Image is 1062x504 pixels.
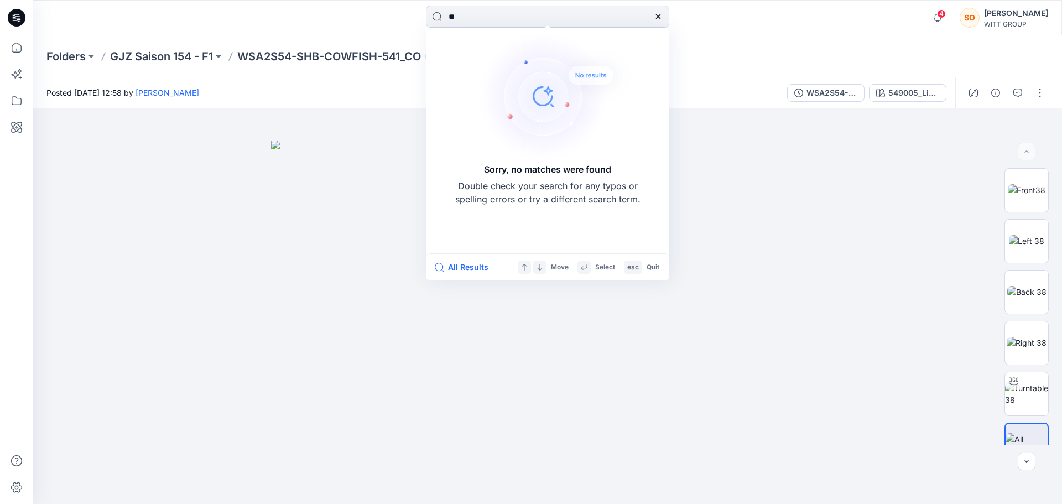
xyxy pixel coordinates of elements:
[1005,382,1048,406] img: Turntable 38
[237,49,421,64] p: WSA2S54-SHB-COWFISH-541_CO
[960,8,980,28] div: SO
[806,87,857,99] div: WSA2S54-SHB-COWFISH-541_CO
[484,163,611,176] h5: Sorry, no matches were found
[647,262,659,273] p: Quit
[1007,286,1047,298] img: Back 38
[984,7,1048,20] div: [PERSON_NAME]
[46,49,86,64] a: Folders
[1008,184,1045,196] img: Front38
[454,179,642,206] p: Double check your search for any typos or spelling errors or try a different search term.
[869,84,946,102] button: 549005_Lime-Printed
[888,87,939,99] div: 549005_Lime-Printed
[551,262,569,273] p: Move
[136,88,199,97] a: [PERSON_NAME]
[595,262,615,273] p: Select
[425,49,457,64] button: 3
[435,261,496,274] button: All Results
[46,87,199,98] span: Posted [DATE] 12:58 by
[937,9,946,18] span: 4
[1007,337,1047,349] img: Right 38
[787,84,865,102] button: WSA2S54-SHB-COWFISH-541_CO
[1009,235,1044,247] img: Left 38
[984,20,1048,28] div: WITT GROUP
[627,262,639,273] p: esc
[110,49,213,64] a: GJZ Saison 154 - F1
[479,30,634,163] img: Sorry, no matches were found
[987,84,1004,102] button: Details
[1006,433,1048,456] img: All colorways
